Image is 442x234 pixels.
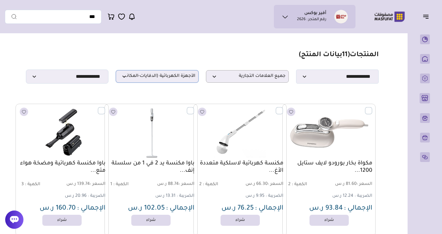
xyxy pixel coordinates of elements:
span: 93.84 ر.س [309,205,343,212]
span: 102.05 ر.س [128,205,165,212]
span: الكمية : [292,182,307,187]
span: الضريبة : [88,194,105,199]
span: الإجمالي : [77,205,105,212]
span: السعر : [179,182,194,187]
a: باوا مكنسة يد 2 في 1 من سلسلة إنف... [108,160,194,175]
span: 20.96 ر.س [65,194,87,199]
h1: أفير بوكس [304,11,326,17]
a: شراء [221,215,260,226]
span: 12.24 ر.س [332,194,353,199]
span: 76.25 ر.س [221,205,254,212]
p: جميع العلامات التجارية [206,70,289,83]
span: السعر : [268,182,283,187]
span: الإجمالي : [344,205,372,212]
span: الضريبة : [355,194,372,199]
span: 2 [199,182,202,187]
h1: المنتجات [299,51,379,60]
span: الأجهزة الكهربائية (الدفايات-المكانس) [119,74,195,79]
p: رقم المتجر : 2626 [297,17,326,23]
img: 20250714184943684983.png [19,107,105,158]
span: 66.30 ر.س [241,182,283,187]
span: 13.31 ر.س [155,194,175,199]
span: الإجمالي : [166,205,194,212]
span: الكمية : [113,182,129,187]
span: 160.70 ر.س [40,205,76,212]
a: شراء [131,215,171,226]
span: السعر : [90,182,105,187]
a: مكنسة كهربائية لاسلكية متعددة الأغ... [197,160,283,175]
span: 81.60 ر.س [330,182,372,187]
span: 139.74 ر.س [63,182,105,187]
span: 9.95 ر.س [246,194,264,199]
a: شراء [42,215,82,226]
a: مكواة بخار بورودو لايف ستايل 1200... [286,160,372,175]
span: 11 [342,52,348,59]
img: Logo [370,11,409,23]
span: السعر : [357,182,372,187]
a: باوا مكنسة كهربائية ومضخة هواء متع... [19,160,105,175]
img: 2025-07-15-68767512b84c6.png [108,107,194,158]
span: 88.74 ر.س [152,182,194,187]
p: الأجهزة الكهربائية (الدفايات-المكانس) [116,70,199,83]
a: شراء [309,215,349,226]
span: 3 [21,182,24,187]
span: 1 [110,182,112,187]
span: الضريبة : [266,194,283,199]
span: 2 [288,182,291,187]
img: 20250714202514248404.png [286,107,372,158]
span: الإجمالي : [255,205,283,212]
span: جميع العلامات التجارية [209,74,285,79]
span: ( بيانات المنتج) [299,52,350,59]
img: 20250714202445992700.png [197,107,283,158]
span: الكمية : [25,182,40,187]
img: ماجد العنزي [334,10,348,23]
span: الكمية : [203,182,218,187]
span: الضريبة : [177,194,194,199]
